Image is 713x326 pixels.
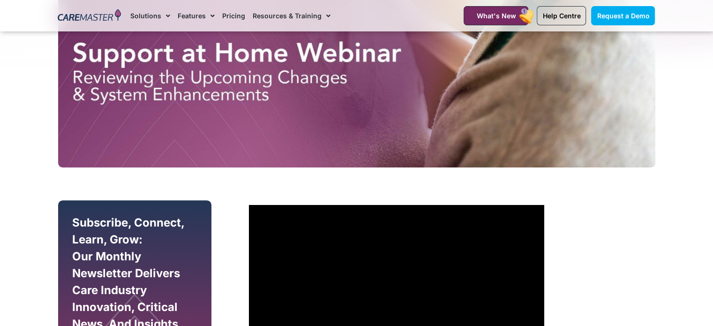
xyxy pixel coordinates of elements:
span: Request a Demo [597,12,649,20]
img: CareMaster Logo [58,9,121,23]
a: Help Centre [537,6,586,25]
span: Help Centre [542,12,580,20]
a: Request a Demo [591,6,655,25]
span: What's New [476,12,516,20]
a: What's New [464,6,528,25]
